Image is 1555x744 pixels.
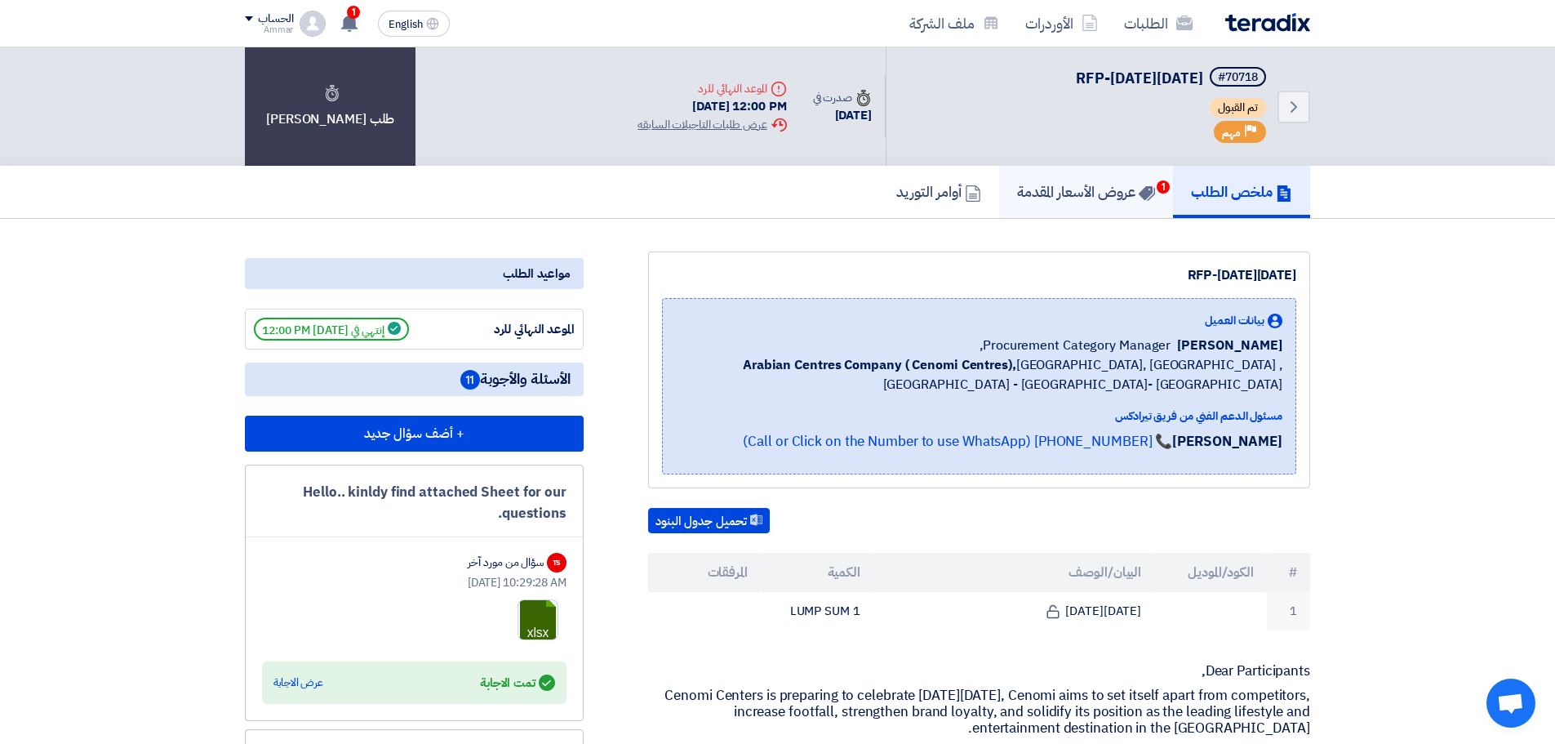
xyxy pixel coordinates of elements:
[1177,336,1282,355] span: [PERSON_NAME]
[1486,679,1535,728] div: Open chat
[896,182,981,201] h5: أوامر التوريد
[1225,13,1310,32] img: Teradix logo
[813,106,872,125] div: [DATE]
[1205,312,1264,329] span: بيانات العميل
[743,355,1016,375] b: Arabian Centres Company ( Cenomi Centres),
[662,265,1296,285] div: RFP-[DATE][DATE]
[518,600,649,698] a: Smart_art_questions_1753169138262.xlsx
[1222,125,1241,140] span: مهم
[378,11,450,37] button: English
[1012,4,1111,42] a: الأوردرات
[676,355,1282,394] span: [GEOGRAPHIC_DATA], [GEOGRAPHIC_DATA] ,[GEOGRAPHIC_DATA] - [GEOGRAPHIC_DATA]- [GEOGRAPHIC_DATA]
[638,97,786,116] div: [DATE] 12:00 PM
[878,166,999,218] a: أوامر التوريد
[638,116,786,133] div: عرض طلبات التاجيلات السابقه
[468,554,544,571] div: سؤال من مورد آخر
[743,431,1172,452] a: 📞 [PHONE_NUMBER] (Call or Click on the Number to use WhatsApp)
[648,688,1310,737] p: Cenomi Centers is preparing to celebrate [DATE][DATE], Cenomi aims to set itself apart from compe...
[999,166,1173,218] a: عروض الأسعار المقدمة1
[1172,431,1282,452] strong: [PERSON_NAME]
[258,12,293,26] div: الحساب
[1173,166,1310,218] a: ملخص الطلب
[1267,592,1310,630] td: 1
[1076,67,1269,90] h5: RFP-Saudi National Day 2025
[262,482,566,523] div: Hello.. kinldy find attached Sheet for our questions.
[389,19,423,30] span: English
[873,592,1155,630] td: [DATE][DATE]
[638,80,786,97] div: الموعد النهائي للرد
[262,574,566,591] div: [DATE] 10:29:28 AM
[813,89,872,106] div: صدرت في
[648,508,770,534] button: تحميل جدول البنود
[1017,182,1155,201] h5: عروض الأسعار المقدمة
[1154,553,1267,592] th: الكود/الموديل
[347,6,360,19] span: 1
[460,369,571,390] span: الأسئلة والأجوبة
[1111,4,1206,42] a: الطلبات
[452,320,575,339] div: الموعد النهائي للرد
[761,553,873,592] th: الكمية
[245,416,584,452] button: + أضف سؤال جديد
[1218,72,1258,83] div: #70718
[896,4,1012,42] a: ملف الشركة
[1157,180,1170,194] span: 1
[273,675,323,691] div: عرض الاجابة
[873,553,1155,592] th: البيان/الوصف
[460,370,480,390] span: 11
[1076,67,1203,89] span: RFP-[DATE][DATE]
[480,671,555,694] div: تمت الاجابة
[1210,98,1266,118] span: تم القبول
[245,258,584,289] div: مواعيد الطلب
[245,47,415,166] div: طلب [PERSON_NAME]
[1191,182,1292,201] h5: ملخص الطلب
[245,25,293,34] div: Ammar
[547,553,566,572] div: TS
[980,336,1171,355] span: Procurement Category Manager,
[648,553,761,592] th: المرفقات
[676,408,1282,425] div: مسئول الدعم الفني من فريق تيرادكس
[254,318,409,341] span: إنتهي في [DATE] 12:00 PM
[648,663,1310,679] p: Dear Participants,
[761,592,873,630] td: 1 LUMP SUM
[300,11,326,37] img: profile_test.png
[1267,553,1310,592] th: #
